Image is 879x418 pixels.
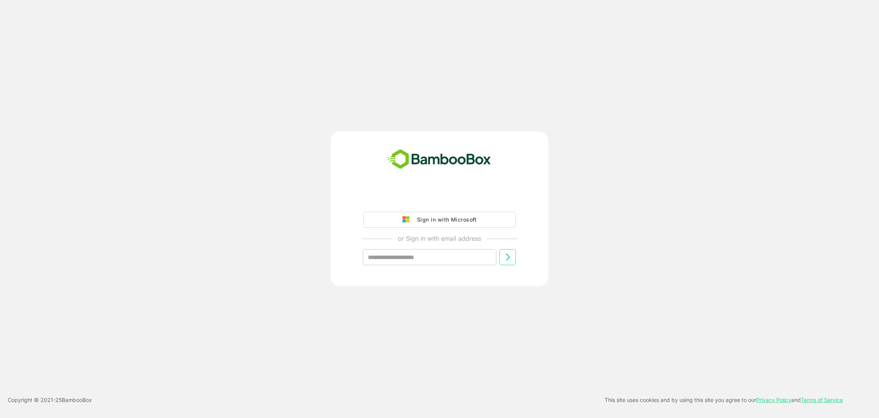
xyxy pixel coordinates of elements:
[383,147,495,172] img: bamboobox
[413,215,477,225] div: Sign in with Microsoft
[8,395,92,405] p: Copyright © 2021- 25 BambooBox
[756,397,791,403] a: Privacy Policy
[363,212,516,228] button: Sign in with Microsoft
[402,216,413,223] img: google
[398,234,481,243] p: or Sign in with email address
[605,395,843,405] p: This site uses cookies and by using this site you agree to our and
[801,397,843,403] a: Terms of Service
